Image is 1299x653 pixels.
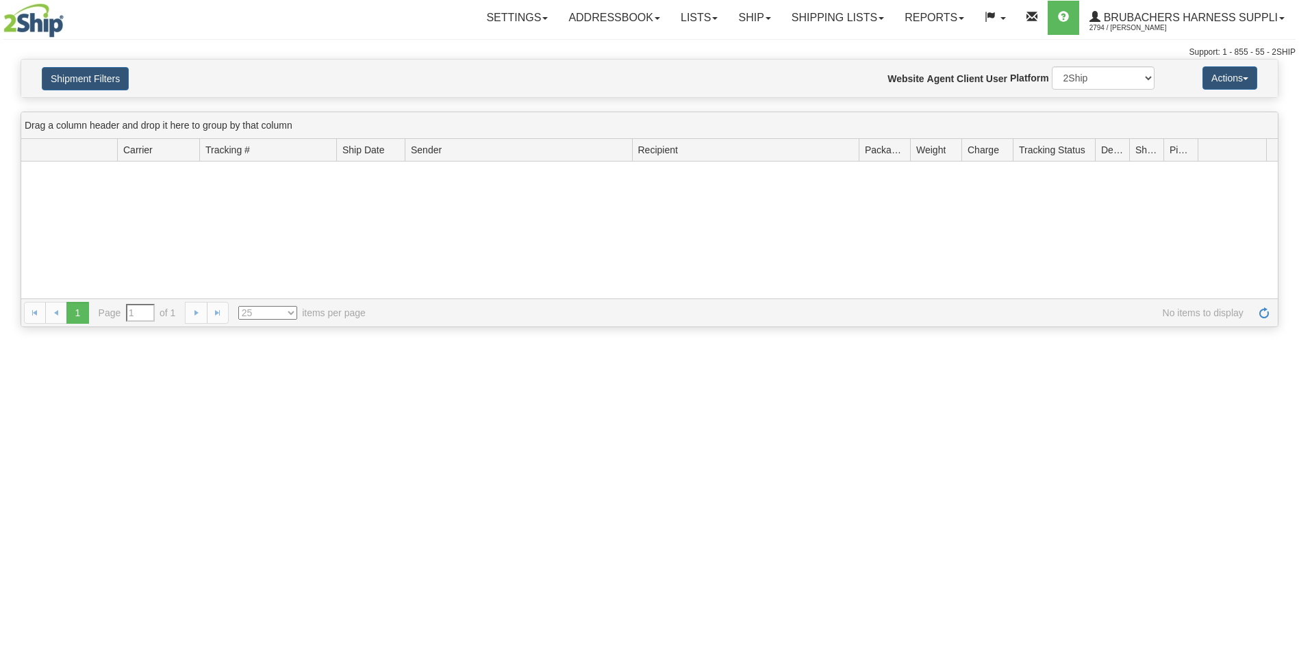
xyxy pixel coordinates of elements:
[342,143,384,157] span: Ship Date
[1089,21,1192,35] span: 2794 / [PERSON_NAME]
[1079,1,1295,35] a: Brubachers Harness Suppli 2794 / [PERSON_NAME]
[66,302,88,324] span: 1
[1101,143,1124,157] span: Delivery Status
[3,3,64,38] img: logo2794.jpg
[123,143,153,157] span: Carrier
[1010,71,1049,85] label: Platform
[865,143,905,157] span: Packages
[558,1,670,35] a: Addressbook
[728,1,781,35] a: Ship
[1253,302,1275,324] a: Refresh
[894,1,974,35] a: Reports
[411,143,442,157] span: Sender
[638,143,678,157] span: Recipient
[205,143,250,157] span: Tracking #
[21,112,1278,139] div: grid grouping header
[927,72,955,86] label: Agent
[476,1,558,35] a: Settings
[1135,143,1158,157] span: Shipment Issues
[781,1,894,35] a: Shipping lists
[916,143,946,157] span: Weight
[1170,143,1192,157] span: Pickup Status
[99,304,176,322] span: Page of 1
[238,306,366,320] span: items per page
[385,306,1244,320] span: No items to display
[42,67,129,90] button: Shipment Filters
[957,72,983,86] label: Client
[1202,66,1257,90] button: Actions
[887,72,924,86] label: Website
[1100,12,1278,23] span: Brubachers Harness Suppli
[1019,143,1085,157] span: Tracking Status
[986,72,1007,86] label: User
[968,143,999,157] span: Charge
[3,47,1296,58] div: Support: 1 - 855 - 55 - 2SHIP
[670,1,728,35] a: Lists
